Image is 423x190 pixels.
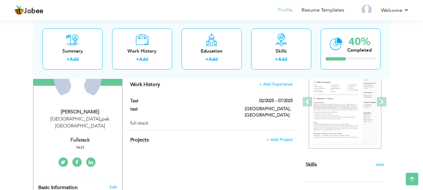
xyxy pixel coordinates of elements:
[278,56,287,62] a: Add
[38,108,122,116] div: [PERSON_NAME]
[130,81,160,88] span: Work History
[266,137,293,142] span: + Add Project
[130,137,292,143] h4: This helps to highlight the project, tools and skills you have worked on.
[117,48,167,54] div: Work History
[187,48,237,54] div: Education
[70,56,79,62] a: Add
[66,56,70,63] label: +
[259,82,293,86] span: + Add Experience
[209,56,218,62] a: Add
[130,106,235,112] label: test
[24,8,44,15] span: Jobee
[14,5,44,15] a: Jobee
[275,56,278,63] label: +
[245,106,293,118] label: [GEOGRAPHIC_DATA], [GEOGRAPHIC_DATA]
[14,5,24,15] img: jobee.io
[130,81,292,88] h4: This helps to show the companies you have worked for.
[278,7,293,14] a: Profile
[302,7,344,14] a: Resume Templates
[139,56,148,62] a: Add
[100,116,101,122] span: ,
[48,48,98,54] div: Summary
[130,98,235,104] label: test
[38,136,122,144] div: fullstack
[205,56,209,63] label: +
[38,116,122,130] div: [GEOGRAPHIC_DATA] pak [GEOGRAPHIC_DATA]
[136,56,139,63] label: +
[38,144,122,151] div: test
[362,5,372,15] img: Profile Img
[381,7,409,14] a: Welcome
[130,120,292,126] div: full-stack
[376,162,384,168] span: Add
[347,36,372,47] div: 40%
[130,136,149,143] span: Projects
[259,98,293,104] label: 02/2025 - 07/2025
[347,47,372,53] div: Completed
[110,184,117,190] a: Edit
[256,48,306,54] div: Skills
[306,161,317,168] span: Skills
